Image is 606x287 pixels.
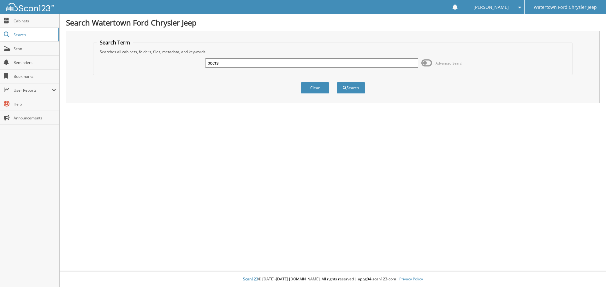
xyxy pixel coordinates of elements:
[14,74,56,79] span: Bookmarks
[14,46,56,51] span: Scan
[14,60,56,65] span: Reminders
[60,272,606,287] div: © [DATE]-[DATE] [DOMAIN_NAME]. All rights reserved | appg04-scan123-com |
[6,3,54,11] img: scan123-logo-white.svg
[534,5,597,9] span: Watertown Ford Chrysler Jeep
[473,5,509,9] span: [PERSON_NAME]
[97,39,133,46] legend: Search Term
[14,101,56,107] span: Help
[436,61,464,66] span: Advanced Search
[574,257,606,287] iframe: Chat Widget
[14,115,56,121] span: Announcements
[14,18,56,24] span: Cabinets
[399,276,423,282] a: Privacy Policy
[337,82,365,94] button: Search
[243,276,258,282] span: Scan123
[97,49,569,55] div: Searches all cabinets, folders, files, metadata, and keywords
[14,32,55,37] span: Search
[14,88,52,93] span: User Reports
[66,17,600,28] h1: Search Watertown Ford Chrysler Jeep
[301,82,329,94] button: Clear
